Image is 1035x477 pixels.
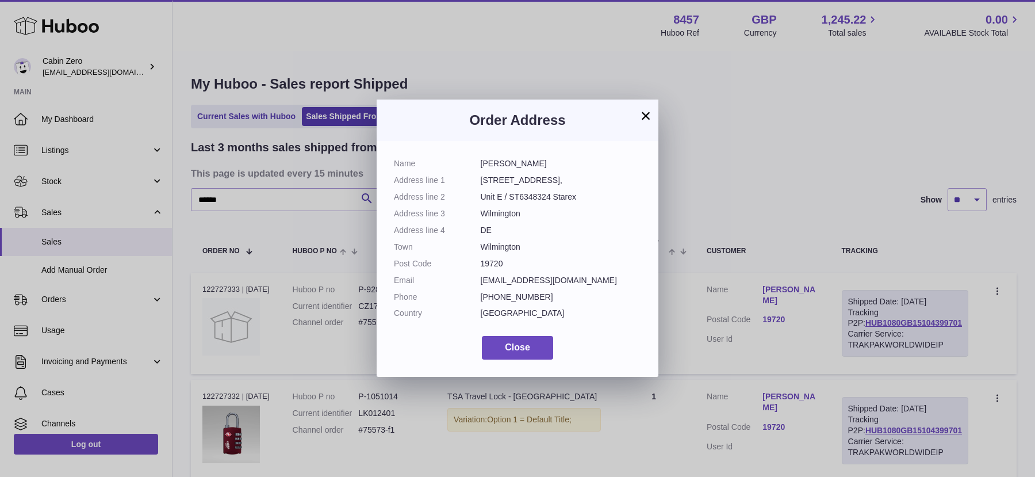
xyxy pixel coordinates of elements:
dt: Name [394,158,481,169]
dd: [STREET_ADDRESS], [481,175,642,186]
button: Close [482,336,553,360]
dt: Address line 3 [394,208,481,219]
dt: Town [394,242,481,253]
dd: DE [481,225,642,236]
h3: Order Address [394,111,641,129]
dd: Wilmington [481,242,642,253]
dd: [PHONE_NUMBER] [481,292,642,303]
dd: Wilmington [481,208,642,219]
dd: 19720 [481,258,642,269]
dd: Unit E / ST6348324 Starex [481,192,642,203]
span: Close [505,342,530,352]
dt: Phone [394,292,481,303]
dd: [GEOGRAPHIC_DATA] [481,308,642,319]
dd: [PERSON_NAME] [481,158,642,169]
dt: Address line 2 [394,192,481,203]
dd: [EMAIL_ADDRESS][DOMAIN_NAME] [481,275,642,286]
dt: Country [394,308,481,319]
dt: Address line 1 [394,175,481,186]
dt: Post Code [394,258,481,269]
dt: Address line 4 [394,225,481,236]
button: × [639,109,653,123]
dt: Email [394,275,481,286]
